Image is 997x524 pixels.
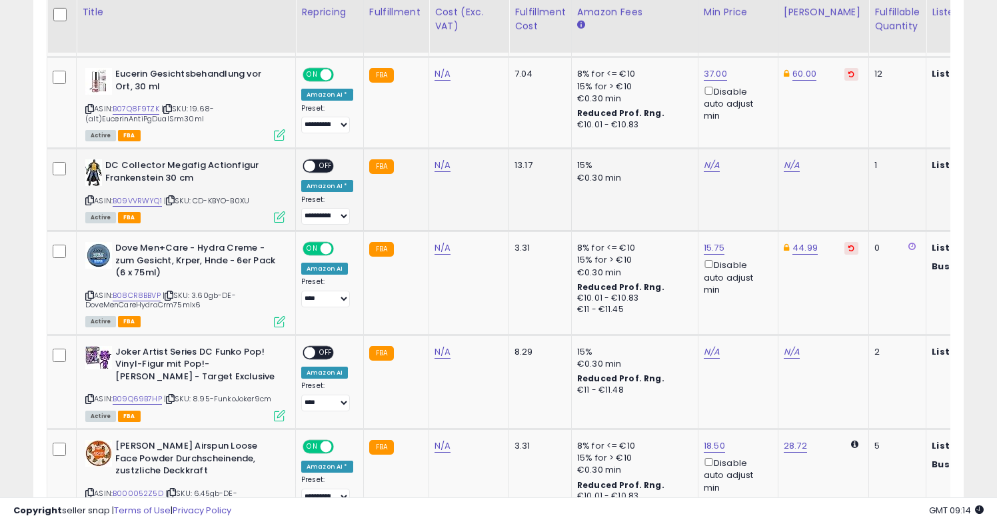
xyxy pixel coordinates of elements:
div: ASIN: [85,242,285,326]
div: €11 - €11.48 [577,385,688,396]
span: | SKU: 3.60gb-DE-DoveMenCareHydraCrm75mlx6 [85,290,236,310]
a: 18.50 [704,439,725,453]
div: Preset: [301,475,353,505]
a: B09Q69B7HP [113,393,162,405]
div: Amazon AI [301,367,348,379]
span: OFF [315,347,337,358]
img: 51wc4utg4WL._SL40_.jpg [85,346,112,369]
div: 5 [874,440,916,452]
b: Listed Price: [932,345,992,358]
div: Amazon AI * [301,89,353,101]
a: N/A [784,159,800,172]
div: ASIN: [85,68,285,139]
a: 28.72 [784,439,807,453]
b: Eucerin Gesichtsbehandlung vor Ort, 30 ml [115,68,277,96]
a: B07Q8F9TZK [113,103,159,115]
b: Listed Price: [932,67,992,80]
span: All listings currently available for purchase on Amazon [85,316,116,327]
span: ON [304,441,321,453]
div: €10.01 - €10.83 [577,119,688,131]
div: €11 - €11.45 [577,304,688,315]
span: All listings currently available for purchase on Amazon [85,212,116,223]
div: Cost (Exc. VAT) [435,5,503,33]
div: ASIN: [85,159,285,221]
div: €10.01 - €10.83 [577,293,688,304]
span: FBA [118,411,141,422]
small: FBA [369,159,394,174]
div: 3.31 [514,440,561,452]
span: OFF [315,161,337,172]
div: Disable auto adjust min [704,455,768,494]
span: FBA [118,212,141,223]
a: 44.99 [792,241,818,255]
a: N/A [435,345,451,359]
span: | SKU: 19.68-(alt)EucerinAntiPgDualSrm30ml [85,103,214,123]
a: B09VVRWYQ1 [113,195,162,207]
div: Preset: [301,277,353,307]
div: €0.30 min [577,464,688,476]
div: Fulfillable Quantity [874,5,920,33]
span: 2025-09-10 09:14 GMT [929,504,984,517]
div: seller snap | | [13,505,231,517]
div: 15% [577,346,688,358]
b: Dove Men+Care - Hydra Creme - zum Gesicht, Krper, Hnde - 6er Pack (6 x 75ml) [115,242,277,283]
div: Min Price [704,5,772,19]
img: 410kqdNAONL._SL40_.jpg [85,68,112,95]
a: N/A [704,159,720,172]
span: ON [304,243,321,255]
a: N/A [435,67,451,81]
span: ON [304,69,321,81]
div: Preset: [301,381,353,411]
span: All listings currently available for purchase on Amazon [85,411,116,422]
div: Fulfillment Cost [514,5,566,33]
div: 8% for <= €10 [577,440,688,452]
small: FBA [369,68,394,83]
img: 515SfJHXrqL._SL40_.jpg [85,440,112,467]
div: 7.04 [514,68,561,80]
span: | SKU: 8.95-FunkoJoker9cm [164,393,271,404]
strong: Copyright [13,504,62,517]
div: ASIN: [85,346,285,420]
div: Amazon AI * [301,461,353,473]
span: OFF [332,441,353,453]
span: FBA [118,316,141,327]
div: 15% [577,159,688,171]
a: 60.00 [792,67,816,81]
b: Reduced Prof. Rng. [577,281,664,293]
small: FBA [369,242,394,257]
small: FBA [369,440,394,455]
div: [PERSON_NAME] [784,5,863,19]
div: Amazon AI [301,263,348,275]
a: Privacy Policy [173,504,231,517]
a: Terms of Use [114,504,171,517]
div: 1 [874,159,916,171]
span: All listings currently available for purchase on Amazon [85,130,116,141]
div: Disable auto adjust min [704,257,768,296]
div: 8.29 [514,346,561,358]
b: [PERSON_NAME] Airspun Loose Face Powder Durchscheinende, zustzliche Deckkraft [115,440,277,481]
span: OFF [332,243,353,255]
a: N/A [704,345,720,359]
a: N/A [435,439,451,453]
a: 15.75 [704,241,724,255]
div: 15% for > €10 [577,254,688,266]
b: DC Collector Megafig Actionfigur Frankenstein 30 cm [105,159,267,187]
img: 51pEZOnaq6L._SL40_.jpg [85,159,102,186]
div: 3.31 [514,242,561,254]
b: Joker Artist Series DC Funko Pop! Vinyl-Figur mit Pop!-[PERSON_NAME] - Target Exclusive [115,346,277,387]
a: N/A [784,345,800,359]
div: Amazon AI * [301,180,353,192]
small: Amazon Fees. [577,19,585,31]
a: N/A [435,159,451,172]
div: Amazon Fees [577,5,692,19]
div: 8% for <= €10 [577,68,688,80]
b: Reduced Prof. Rng. [577,479,664,491]
div: 2 [874,346,916,358]
div: ASIN: [85,440,285,524]
div: 15% for > €10 [577,452,688,464]
a: N/A [435,241,451,255]
div: Preset: [301,195,353,225]
small: FBA [369,346,394,361]
b: Reduced Prof. Rng. [577,107,664,119]
div: €0.30 min [577,358,688,370]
